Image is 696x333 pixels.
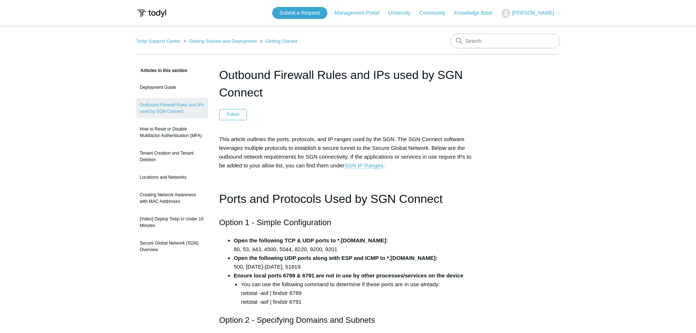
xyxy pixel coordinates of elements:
[136,146,208,167] a: Tenant Creation and Tenant Deletion
[272,7,327,19] a: Submit a Request
[136,68,187,73] span: Articles in this section
[136,122,208,143] a: How to Reset or Disable Multifactor Authentication (MFA)
[189,38,257,44] a: Getting Started and Deployment
[265,38,297,44] a: Getting Started
[241,280,477,306] li: You can use the following command to determine if these ports are in use already: netstat -aof | ...
[335,9,387,17] a: Management Portal
[234,236,477,254] li: 80, 53, 443, 4500, 5044, 8220, 9200, 9201
[219,109,247,120] button: Follow Article
[419,9,453,17] a: Community
[344,162,383,169] a: SGN IP Ranges
[219,190,477,208] h1: Ports and Protocols Used by SGN Connect
[136,7,167,20] img: Todyl Support Center Help Center home page
[136,188,208,208] a: Creating Network Awareness with MAC Addresses
[219,314,477,326] h2: Option 2 - Specifying Domains and Subnets
[136,98,208,118] a: Outbound Firewall Rules and IPs used by SGN Connect
[136,38,181,44] a: Todyl Support Center
[219,216,477,229] h2: Option 1 - Simple Configuration
[234,254,477,271] li: 500, [DATE]-[DATE], 51819
[234,272,464,279] strong: Ensure local ports 6789 & 6791 are not in use by other processes/services on the device
[388,9,418,17] a: University
[450,34,560,48] input: Search
[234,255,438,261] strong: Open the following UDP ports along with ESP and ICMP to *.[DOMAIN_NAME]:
[136,212,208,232] a: [Video] Deploy Todyl in Under 10 Minutes
[258,38,297,44] li: Getting Started
[182,38,258,44] li: Getting Started and Deployment
[219,136,471,169] span: This article outlines the ports, protocols, and IP ranges used by the SGN. The SGN Connect softwa...
[454,9,500,17] a: Knowledge Base
[501,9,560,18] button: [PERSON_NAME]
[234,237,388,243] strong: Open the following TCP & UDP ports to *.[DOMAIN_NAME]:
[136,38,182,44] li: Todyl Support Center
[136,236,208,257] a: Secure Global Network (SGN) Overview
[136,80,208,94] a: Deployment Guide
[136,170,208,184] a: Locations and Networks
[219,66,477,101] h1: Outbound Firewall Rules and IPs used by SGN Connect
[512,10,554,16] span: [PERSON_NAME]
